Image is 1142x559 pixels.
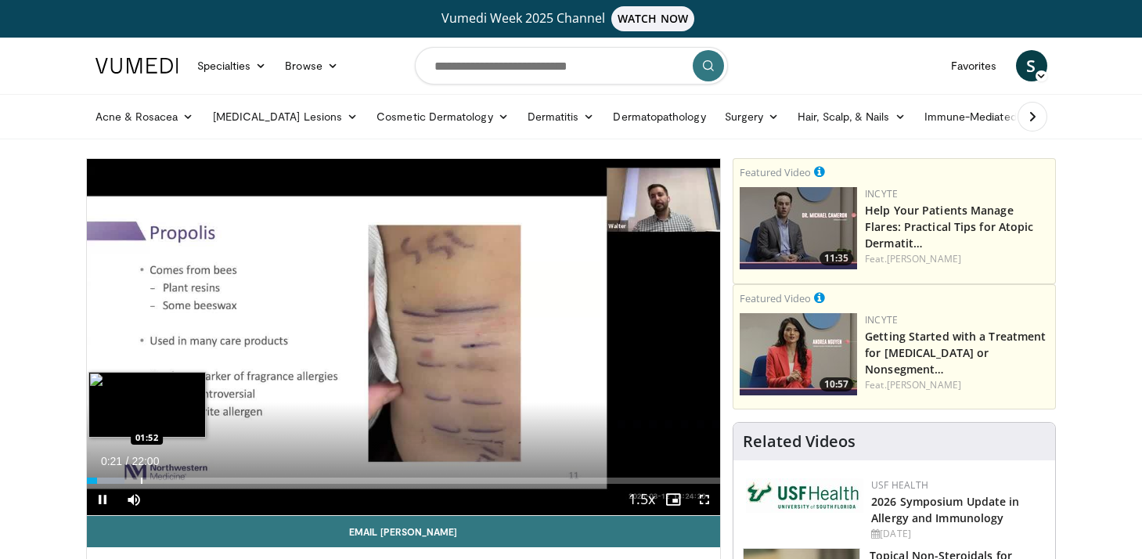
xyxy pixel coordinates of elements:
a: Incyte [865,187,898,200]
span: 10:57 [820,377,853,391]
span: WATCH NOW [611,6,694,31]
a: [PERSON_NAME] [887,252,961,265]
a: Getting Started with a Treatment for [MEDICAL_DATA] or Nonsegment… [865,329,1046,377]
a: USF Health [871,478,928,492]
div: Feat. [865,252,1049,266]
img: VuMedi Logo [95,58,178,74]
small: Featured Video [740,291,811,305]
img: 6ba8804a-8538-4002-95e7-a8f8012d4a11.png.150x105_q85_autocrop_double_scale_upscale_version-0.2.jpg [746,478,863,513]
img: image.jpeg [88,372,206,438]
a: [MEDICAL_DATA] Lesions [204,101,368,132]
a: Specialties [188,50,276,81]
span: 0:21 [101,455,122,467]
a: Surgery [715,101,789,132]
span: 11:35 [820,251,853,265]
div: Progress Bar [87,478,721,484]
a: Cosmetic Dermatology [367,101,517,132]
video-js: Video Player [87,159,721,516]
a: 2026 Symposium Update in Allergy and Immunology [871,494,1019,525]
a: Help Your Patients Manage Flares: Practical Tips for Atopic Dermatit… [865,203,1033,251]
input: Search topics, interventions [415,47,728,85]
a: Email [PERSON_NAME] [87,516,721,547]
img: 601112bd-de26-4187-b266-f7c9c3587f14.png.150x105_q85_crop-smart_upscale.jpg [740,187,857,269]
a: 11:35 [740,187,857,269]
a: Dermatopathology [603,101,715,132]
a: Dermatitis [518,101,604,132]
button: Playback Rate [626,484,657,515]
a: Favorites [942,50,1007,81]
a: [PERSON_NAME] [887,378,961,391]
a: Browse [276,50,348,81]
button: Enable picture-in-picture mode [657,484,689,515]
a: S [1016,50,1047,81]
a: Incyte [865,313,898,326]
a: Immune-Mediated [915,101,1042,132]
img: e02a99de-beb8-4d69-a8cb-018b1ffb8f0c.png.150x105_q85_crop-smart_upscale.jpg [740,313,857,395]
a: 10:57 [740,313,857,395]
button: Mute [118,484,150,515]
div: [DATE] [871,527,1043,541]
a: Acne & Rosacea [86,101,204,132]
button: Fullscreen [689,484,720,515]
h4: Related Videos [743,432,856,451]
span: 22:00 [131,455,159,467]
span: / [126,455,129,467]
button: Pause [87,484,118,515]
div: Feat. [865,378,1049,392]
a: Hair, Scalp, & Nails [788,101,914,132]
a: Vumedi Week 2025 ChannelWATCH NOW [98,6,1045,31]
small: Featured Video [740,165,811,179]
